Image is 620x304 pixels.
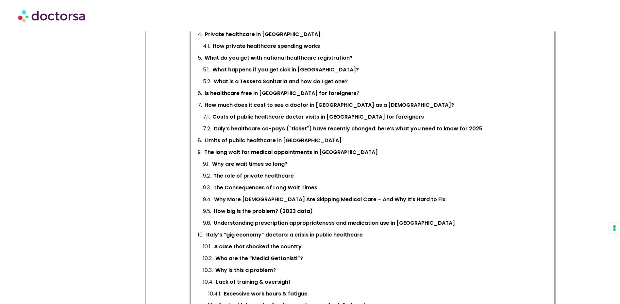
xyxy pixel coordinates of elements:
a: How big is the problem? (2023 data) [214,207,313,216]
a: What happens if you get sick in [GEOGRAPHIC_DATA]? [212,65,359,74]
a: What is a Tessera Sanitaria and how do I get one? [214,77,348,86]
a: The role of private healthcare [213,171,294,180]
a: The Consequences of Long Wait Times [213,183,317,192]
a: Is healthcare free in [GEOGRAPHIC_DATA] for foreigners? [205,89,360,98]
a: Why Is this a problem? [215,266,276,275]
a: Costs of public healthcare doctor visits in [GEOGRAPHIC_DATA] for foreigners [212,112,424,122]
a: Limits of public healthcare in [GEOGRAPHIC_DATA] [205,136,342,145]
a: A case that shocked the country [214,242,302,251]
a: How private healthcare spending works [213,42,320,51]
a: What do you get with national healthcare registration? [205,53,353,63]
a: Who are the “Medici Gettonisti”? [215,254,303,263]
a: How much does it cost to see a doctor in [GEOGRAPHIC_DATA] as a [DEMOGRAPHIC_DATA]? [205,101,454,110]
a: Why are wait times so long? [212,160,288,169]
a: Lack of training & oversight [216,277,291,287]
button: Your consent preferences for tracking technologies [609,222,620,234]
a: Italy’s “gig economy” doctors: a crisis in public healthcare [206,230,363,239]
a: Understanding prescription appropriateness and medication use in [GEOGRAPHIC_DATA] [214,218,455,228]
a: Excessive work hours & fatigue [224,289,308,298]
a: Private healthcare in [GEOGRAPHIC_DATA] [205,30,321,39]
a: The long wait for medical appointments in [GEOGRAPHIC_DATA] [204,148,378,157]
a: Why More [DEMOGRAPHIC_DATA] Are Skipping Medical Care – And Why It’s Hard to Fix [214,195,445,204]
a: Italy’s healthcare co-pays ("ticket") have recently changed: here’s what you need to know for 2025 [214,124,482,133]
